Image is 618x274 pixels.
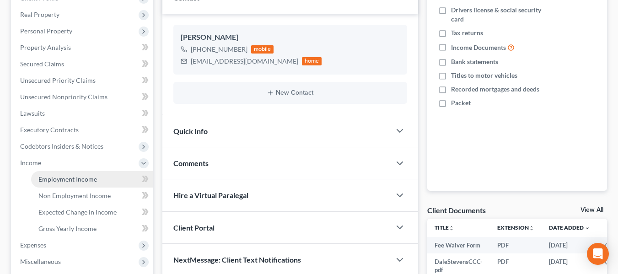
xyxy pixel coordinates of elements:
span: Expenses [20,241,46,249]
span: Comments [173,159,209,167]
span: Expected Change in Income [38,208,117,216]
td: PDF [490,237,542,253]
a: Unsecured Nonpriority Claims [13,89,153,105]
span: Property Analysis [20,43,71,51]
a: Unsecured Priority Claims [13,72,153,89]
a: Executory Contracts [13,122,153,138]
a: View All [580,207,603,213]
button: New Contact [181,89,400,97]
div: mobile [251,45,274,54]
a: Property Analysis [13,39,153,56]
span: Hire a Virtual Paralegal [173,191,248,199]
span: Income Documents [451,43,506,52]
td: Fee Waiver Form [427,237,490,253]
span: Miscellaneous [20,258,61,265]
i: unfold_more [529,226,534,231]
span: Executory Contracts [20,126,79,134]
span: Income [20,159,41,167]
span: Codebtors Insiders & Notices [20,142,103,150]
div: Client Documents [427,205,486,215]
a: Employment Income [31,171,153,188]
td: [DATE] [542,237,597,253]
a: Expected Change in Income [31,204,153,220]
div: home [302,57,322,65]
span: Personal Property [20,27,72,35]
span: Real Property [20,11,59,18]
span: Recorded mortgages and deeds [451,85,539,94]
span: Lawsuits [20,109,45,117]
span: Client Portal [173,223,215,232]
span: NextMessage: Client Text Notifications [173,255,301,264]
a: Gross Yearly Income [31,220,153,237]
a: Lawsuits [13,105,153,122]
i: unfold_more [449,226,454,231]
span: Bank statements [451,57,498,66]
span: Quick Info [173,127,208,135]
span: Unsecured Priority Claims [20,76,96,84]
span: Packet [451,98,471,107]
span: Tax returns [451,28,483,38]
span: Gross Yearly Income [38,225,97,232]
a: Date Added expand_more [549,224,590,231]
span: Secured Claims [20,60,64,68]
div: [EMAIL_ADDRESS][DOMAIN_NAME] [191,57,298,66]
a: Non Employment Income [31,188,153,204]
span: Unsecured Nonpriority Claims [20,93,107,101]
div: [PERSON_NAME] [181,32,400,43]
a: Titleunfold_more [435,224,454,231]
span: Employment Income [38,175,97,183]
span: Drivers license & social security card [451,5,554,24]
a: Secured Claims [13,56,153,72]
span: Titles to motor vehicles [451,71,517,80]
div: Open Intercom Messenger [587,243,609,265]
a: Extensionunfold_more [497,224,534,231]
div: [PHONE_NUMBER] [191,45,247,54]
i: expand_more [585,226,590,231]
span: Non Employment Income [38,192,111,199]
